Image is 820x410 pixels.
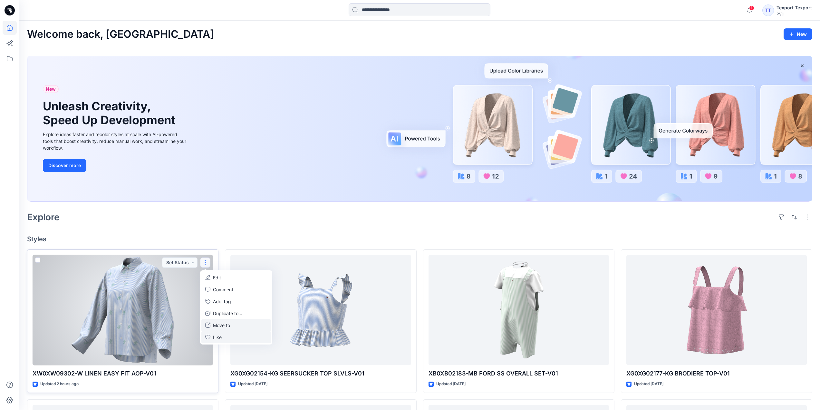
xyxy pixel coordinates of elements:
[33,369,213,378] p: XW0XW09302-W LINEN EASY FIT AOP-V01
[201,295,271,307] button: Add Tag
[43,131,188,151] div: Explore ideas faster and recolor styles at scale with AI-powered tools that boost creativity, red...
[230,255,411,365] a: XG0XG02154-KG SEERSUCKER TOP SLVLS-V01
[213,286,233,293] p: Comment
[43,159,188,172] a: Discover more
[230,369,411,378] p: XG0XG02154-KG SEERSUCKER TOP SLVLS-V01
[626,255,807,365] a: XG0XG02177-KG BRODIERE TOP-V01
[762,5,774,16] div: TT
[749,5,754,11] span: 1
[43,159,86,172] button: Discover more
[213,322,230,329] p: Move to
[213,274,221,281] p: Edit
[27,235,812,243] h4: Styles
[43,99,178,127] h1: Unleash Creativity, Speed Up Development
[777,12,812,16] div: PVH
[27,28,214,40] h2: Welcome back, [GEOGRAPHIC_DATA]
[436,381,466,387] p: Updated [DATE]
[626,369,807,378] p: XG0XG02177-KG BRODIERE TOP-V01
[777,4,812,12] div: Texport Texport
[213,334,222,341] p: Like
[27,212,60,222] h2: Explore
[213,310,242,317] p: Duplicate to...
[429,255,609,365] a: XB0XB02183-MB FORD SS OVERALL SET-V01
[201,272,271,284] a: Edit
[238,381,267,387] p: Updated [DATE]
[429,369,609,378] p: XB0XB02183-MB FORD SS OVERALL SET-V01
[46,85,56,93] span: New
[40,381,79,387] p: Updated 2 hours ago
[784,28,812,40] button: New
[33,255,213,365] a: XW0XW09302-W LINEN EASY FIT AOP-V01
[634,381,663,387] p: Updated [DATE]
